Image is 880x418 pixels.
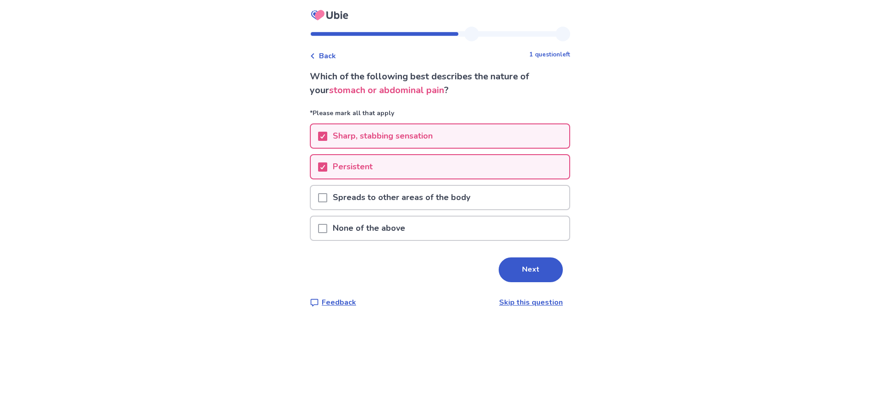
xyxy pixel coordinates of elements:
p: *Please mark all that apply [310,108,570,123]
p: Sharp, stabbing sensation [327,124,438,148]
a: Skip this question [499,297,563,307]
span: Back [319,50,336,61]
p: None of the above [327,217,411,240]
p: 1 question left [529,50,570,60]
p: Feedback [322,297,356,308]
button: Next [499,257,563,282]
p: Which of the following best describes the nature of your ? [310,70,570,97]
p: Persistent [327,155,378,178]
p: Spreads to other areas of the body [327,186,476,209]
span: stomach or abdominal pain [329,84,444,96]
a: Feedback [310,297,356,308]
